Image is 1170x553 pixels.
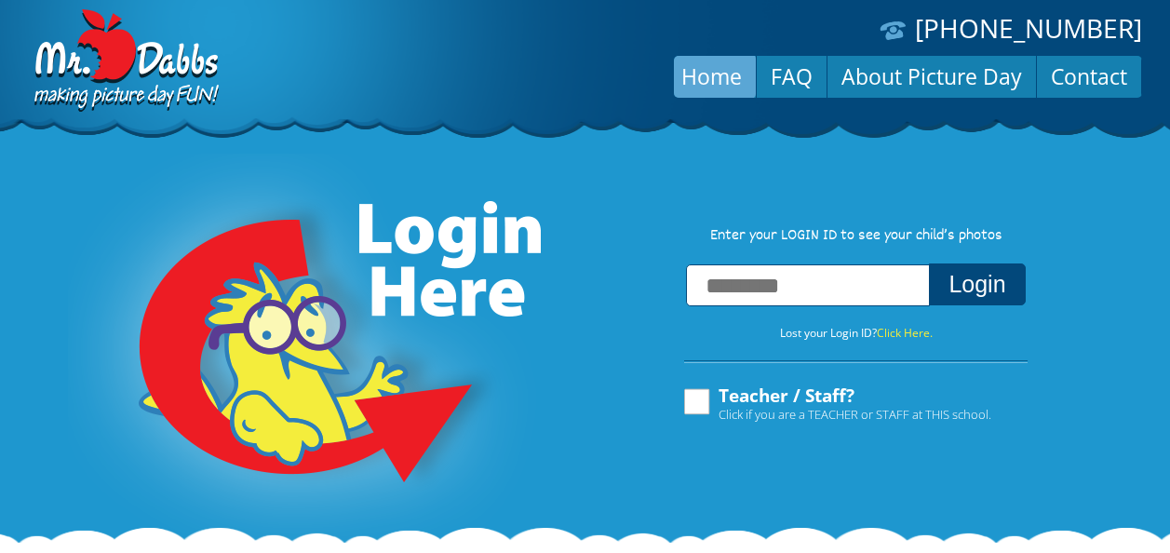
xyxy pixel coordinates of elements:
img: Login Here [68,154,545,545]
a: [PHONE_NUMBER] [915,10,1142,46]
a: About Picture Day [827,54,1036,99]
label: Teacher / Staff? [681,386,991,422]
button: Login [929,263,1025,305]
a: FAQ [757,54,827,99]
img: Dabbs Company [28,9,222,114]
a: Home [667,54,756,99]
span: Click if you are a TEACHER or STAFF at THIS school. [719,405,991,424]
a: Contact [1037,54,1141,99]
a: Click Here. [877,325,933,341]
p: Enter your LOGIN ID to see your child’s photos [666,226,1047,247]
p: Lost your Login ID? [666,323,1047,344]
